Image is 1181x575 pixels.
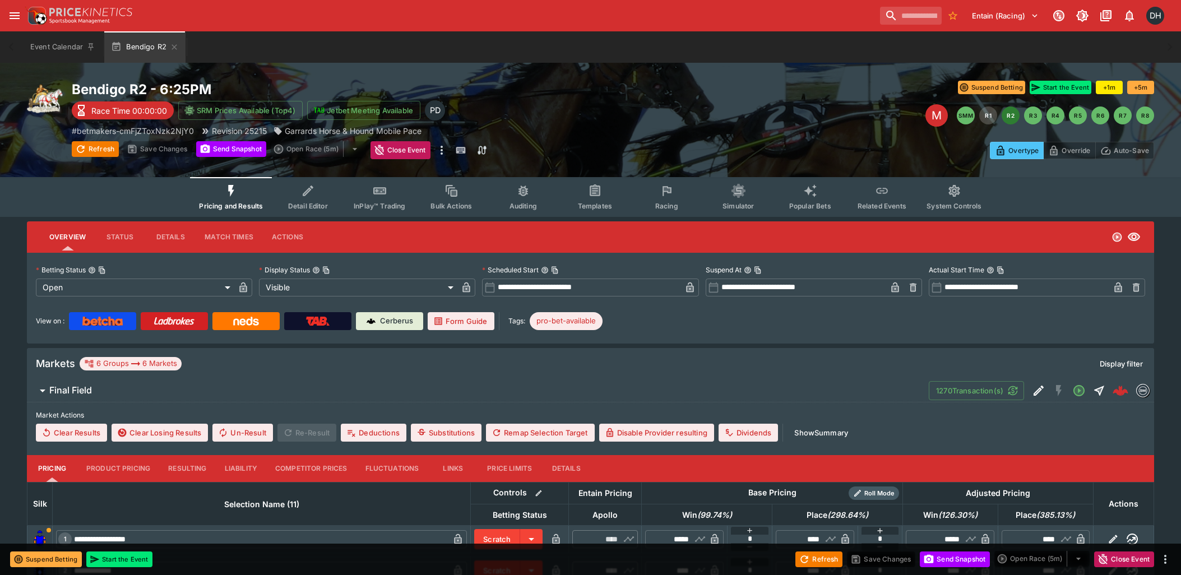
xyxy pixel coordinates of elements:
span: InPlay™ Trading [354,202,405,210]
button: Jetbet Meeting Available [307,101,420,120]
div: Betting Target: cerberus [530,312,603,330]
a: Cerberus [356,312,423,330]
label: Tags: [508,312,525,330]
img: betmakers [1137,384,1149,397]
button: Overview [40,224,95,251]
img: Neds [233,317,258,326]
img: Betcha [82,317,123,326]
svg: Open [1111,231,1123,243]
button: Details [541,455,591,482]
span: Related Events [858,202,906,210]
div: David Howard [1146,7,1164,25]
span: pro-bet-available [530,316,603,327]
em: ( 385.13 %) [1036,508,1075,522]
th: Adjusted Pricing [902,482,1093,504]
img: logo-cerberus--red.svg [1113,383,1128,398]
span: Re-Result [277,424,336,442]
button: Un-Result [212,424,272,442]
button: R8 [1136,106,1154,124]
span: Roll Mode [860,489,899,498]
div: Base Pricing [744,486,801,500]
button: Copy To Clipboard [322,266,330,274]
span: Win(126.30%) [911,508,990,522]
p: Actual Start Time [929,265,984,275]
button: +5m [1127,81,1154,94]
button: Suspend Betting [958,81,1025,94]
div: Garrards Horse & Hound Mobile Pace [274,125,422,137]
button: Suspend Betting [10,551,82,567]
button: Send Snapshot [920,551,990,567]
button: Scratch [474,529,520,549]
button: Match Times [196,224,262,251]
button: Dividends [719,424,778,442]
input: search [880,7,942,25]
button: SRM Prices Available (Top4) [178,101,303,120]
button: Final Field [27,379,929,402]
a: Form Guide [428,312,494,330]
button: Scheduled StartCopy To Clipboard [541,266,549,274]
button: Notifications [1119,6,1140,26]
th: Entain Pricing [569,482,642,504]
button: more [435,141,448,159]
nav: pagination navigation [957,106,1154,124]
button: No Bookmarks [944,7,962,25]
label: Market Actions [36,407,1145,424]
img: Ladbrokes [154,317,194,326]
button: Auto-Save [1095,142,1154,159]
button: Event Calendar [24,31,102,63]
p: Suspend At [706,265,742,275]
button: Fluctuations [356,455,428,482]
button: Start the Event [1030,81,1091,94]
button: Display filter [1093,355,1150,373]
button: Remap Selection Target [486,424,595,442]
button: Liability [216,455,266,482]
button: Deductions [341,424,406,442]
img: jetbet-logo.svg [313,105,325,116]
p: Garrards Horse & Hound Mobile Pace [285,125,422,137]
em: ( 126.30 %) [938,508,978,522]
p: Scheduled Start [482,265,539,275]
span: Popular Bets [789,202,831,210]
button: open drawer [4,6,25,26]
button: R4 [1046,106,1064,124]
button: Copy To Clipboard [997,266,1004,274]
th: Actions [1093,482,1154,525]
button: ShowSummary [788,424,855,442]
button: Copy To Clipboard [551,266,559,274]
button: Suspend AtCopy To Clipboard [744,266,752,274]
span: Auditing [510,202,537,210]
p: Betting Status [36,265,86,275]
span: Pricing and Results [199,202,263,210]
img: runner 1 [31,530,49,548]
button: Refresh [795,551,842,567]
button: R7 [1114,106,1132,124]
div: Show/hide Price Roll mode configuration. [849,486,899,500]
p: Copy To Clipboard [72,125,194,137]
p: Display Status [259,265,310,275]
button: Open [1069,381,1089,401]
button: Refresh [72,141,119,157]
div: Edit Meeting [925,104,948,127]
button: SGM Disabled [1049,381,1069,401]
button: Close Event [370,141,430,159]
img: harness_racing.png [27,81,63,117]
button: R1 [979,106,997,124]
a: a402e720-805d-4308-b578-a69e74724c7f [1109,379,1132,402]
em: ( 298.64 %) [827,508,868,522]
button: Toggle light/dark mode [1072,6,1092,26]
span: Betting Status [480,508,559,522]
button: Actions [262,224,313,251]
span: Selection Name (11) [212,498,312,511]
button: Disable Provider resulting [599,424,714,442]
img: PriceKinetics Logo [25,4,47,27]
button: Straight [1089,381,1109,401]
div: Paul Di Cioccio [425,100,445,120]
span: Racing [655,202,678,210]
button: Product Pricing [77,455,159,482]
button: R2 [1002,106,1020,124]
span: Bulk Actions [430,202,472,210]
button: Links [428,455,478,482]
p: Revision 25215 [212,125,267,137]
button: Documentation [1096,6,1116,26]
